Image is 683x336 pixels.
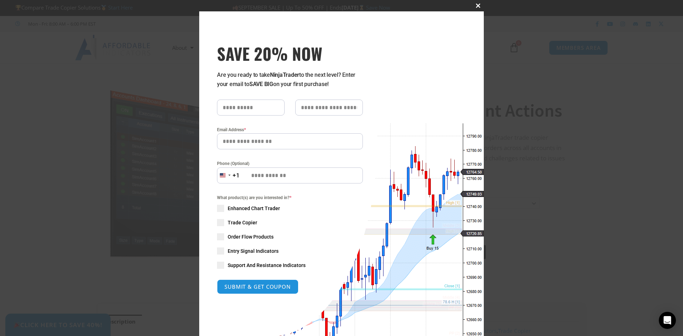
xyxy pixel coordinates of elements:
span: What product(s) are you interested in? [217,194,363,201]
div: Open Intercom Messenger [659,312,676,329]
span: Support And Resistance Indicators [228,262,306,269]
p: Are you ready to take to the next level? Enter your email to on your first purchase! [217,70,363,89]
span: Entry Signal Indicators [228,247,279,255]
label: Support And Resistance Indicators [217,262,363,269]
strong: NinjaTrader [270,71,299,78]
label: Order Flow Products [217,233,363,240]
label: Enhanced Chart Trader [217,205,363,212]
h3: SAVE 20% NOW [217,43,363,63]
label: Entry Signal Indicators [217,247,363,255]
label: Phone (Optional) [217,160,363,167]
label: Email Address [217,126,363,133]
strong: SAVE BIG [249,81,273,87]
span: Trade Copier [228,219,257,226]
button: Selected country [217,167,240,183]
label: Trade Copier [217,219,363,226]
div: +1 [233,171,240,180]
span: Order Flow Products [228,233,274,240]
span: Enhanced Chart Trader [228,205,280,212]
button: SUBMIT & GET COUPON [217,279,298,294]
